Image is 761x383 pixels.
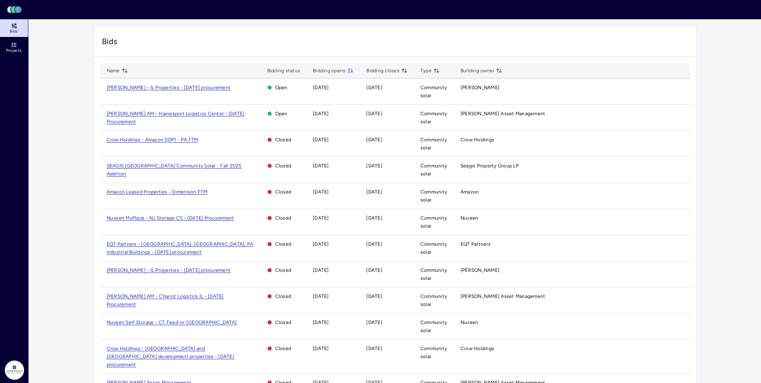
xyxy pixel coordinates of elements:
a: EQT Partners - [GEOGRAPHIC_DATA], [GEOGRAPHIC_DATA], PA Industrial Buildings - [DATE] procurement [107,241,254,255]
time: [DATE] [313,137,329,143]
span: Closed [267,136,300,144]
time: [DATE] [366,293,382,299]
td: EQT Partners [454,235,690,261]
td: Nuveen [454,209,690,235]
a: [PERSON_NAME] - IL Properties - [DATE] procurement [107,267,231,273]
td: [PERSON_NAME] [454,79,690,105]
a: Nuveen MyPlace - NJ Storage CS - [DATE] Procurement [107,215,234,221]
time: [DATE] [313,267,329,273]
time: [DATE] [313,189,329,195]
span: Open [267,84,300,92]
span: Closed [267,188,300,196]
time: [DATE] [366,85,382,90]
span: Closed [267,344,300,352]
a: [PERSON_NAME] AM - Chariot Logistics IL - [DATE] Procurement [107,293,224,307]
td: Community solar [414,209,454,235]
a: Crow Holdings - [GEOGRAPHIC_DATA] and [GEOGRAPHIC_DATA] development properties - [DATE] procurement [107,346,234,367]
span: Bidding status [267,67,300,75]
span: Bids [10,29,18,34]
a: SEAGIS [GEOGRAPHIC_DATA] Community Solar - Fall 2025 Addition [107,163,242,177]
time: [DATE] [313,85,329,90]
time: [DATE] [313,215,329,221]
td: Community solar [414,157,454,183]
td: [PERSON_NAME] [454,261,690,287]
td: Community solar [414,235,454,261]
button: toggle sorting [401,67,408,74]
time: [DATE] [366,346,382,351]
a: Amazon Leased Properties - Dimension FTM [107,189,208,195]
td: Seagis Property Group LP [454,157,690,183]
td: [PERSON_NAME] Asset Management [454,287,690,314]
span: Bidding opens [313,67,353,75]
img: Dimension Energy [5,361,24,380]
td: [PERSON_NAME] Asset Management [454,105,690,131]
span: Closed [267,266,300,274]
span: Type [420,67,440,75]
a: Nuveen Self Storage - CT Feed-in-[GEOGRAPHIC_DATA] [107,320,237,325]
button: toggle sorting [347,67,353,74]
td: Community solar [414,314,454,340]
time: [DATE] [366,267,382,273]
span: Projects [6,48,22,53]
td: Nuveen [454,314,690,340]
td: Community solar [414,287,454,314]
span: Bidding closes [366,67,408,75]
span: Open [267,110,300,118]
button: toggle sorting [496,67,502,74]
td: Community solar [414,340,454,374]
time: [DATE] [366,189,382,195]
a: [PERSON_NAME] AM - Hainesport Logistics Center - [DATE] Procurement [107,111,245,124]
td: Community solar [414,79,454,105]
span: Closed [267,240,300,248]
td: Community solar [414,261,454,287]
td: Community solar [414,105,454,131]
time: [DATE] [313,241,329,247]
time: [DATE] [366,111,382,116]
td: Community solar [414,183,454,209]
span: Bids [102,36,688,47]
button: toggle sorting [122,67,128,74]
button: toggle sorting [433,67,440,74]
a: Crow Holdings - Amazon DDP1 - PA FTM [107,137,199,143]
time: [DATE] [366,137,382,143]
td: Crow Holdings [454,340,690,374]
time: [DATE] [366,215,382,221]
td: Crow Holdings [454,131,690,157]
span: Closed [267,162,300,170]
time: [DATE] [366,320,382,325]
time: [DATE] [366,163,382,169]
time: [DATE] [313,346,329,351]
time: [DATE] [313,320,329,325]
time: [DATE] [313,111,329,116]
td: Community solar [414,131,454,157]
time: [DATE] [366,241,382,247]
td: Amazon [454,183,690,209]
span: Closed [267,318,300,326]
span: Closed [267,214,300,222]
span: Name [107,67,128,75]
a: [PERSON_NAME] - IL Properties - [DATE] procurement [107,85,231,90]
span: Building owner [461,67,503,75]
span: Closed [267,292,300,300]
time: [DATE] [313,293,329,299]
time: [DATE] [313,163,329,169]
